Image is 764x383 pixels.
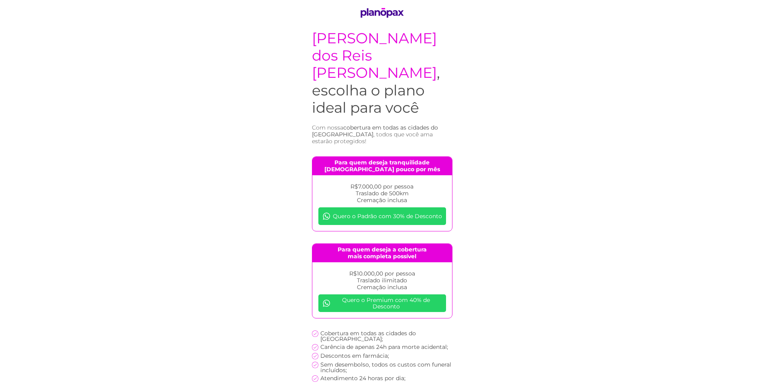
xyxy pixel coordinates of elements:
h3: Com nossa , todos que você ama estarão protegidos! [312,124,452,144]
p: R$10.000,00 por pessoa Traslado ilimitado Cremação inclusa [318,270,446,290]
p: Carência de apenas 24h para morte acidental; [320,344,448,350]
p: Descontos em farmácia; [320,353,389,359]
h4: Para quem deseja a cobertura mais completa possível [312,244,452,262]
p: R$7.000,00 por pessoa Traslado de 500km Cremação inclusa [318,183,446,203]
p: Atendimento 24 horas por dia; [320,375,405,381]
a: Quero o Premium com 40% de Desconto [318,294,446,312]
a: Quero o Padrão com 30% de Desconto [318,207,446,225]
p: Cobertura em todas as cidades do [GEOGRAPHIC_DATA]; [320,330,452,342]
p: Sem desembolso, todos os custos com funeral incluídos; [320,362,452,373]
img: whatsapp [322,212,330,220]
h4: Para quem deseja tranquilidade [DEMOGRAPHIC_DATA] pouco por mês [312,157,452,175]
img: check icon [312,344,318,351]
span: cobertura em todas as cidades do [GEOGRAPHIC_DATA] [312,124,438,138]
img: whatsapp [322,299,330,307]
span: [PERSON_NAME] dos Reis [PERSON_NAME] [312,29,437,81]
img: check icon [312,330,318,337]
img: check icon [312,362,318,368]
img: check icon [312,375,318,382]
img: logo PlanoPax [358,8,407,18]
img: check icon [312,353,318,359]
h1: , escolha o plano ideal para você [312,30,452,116]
